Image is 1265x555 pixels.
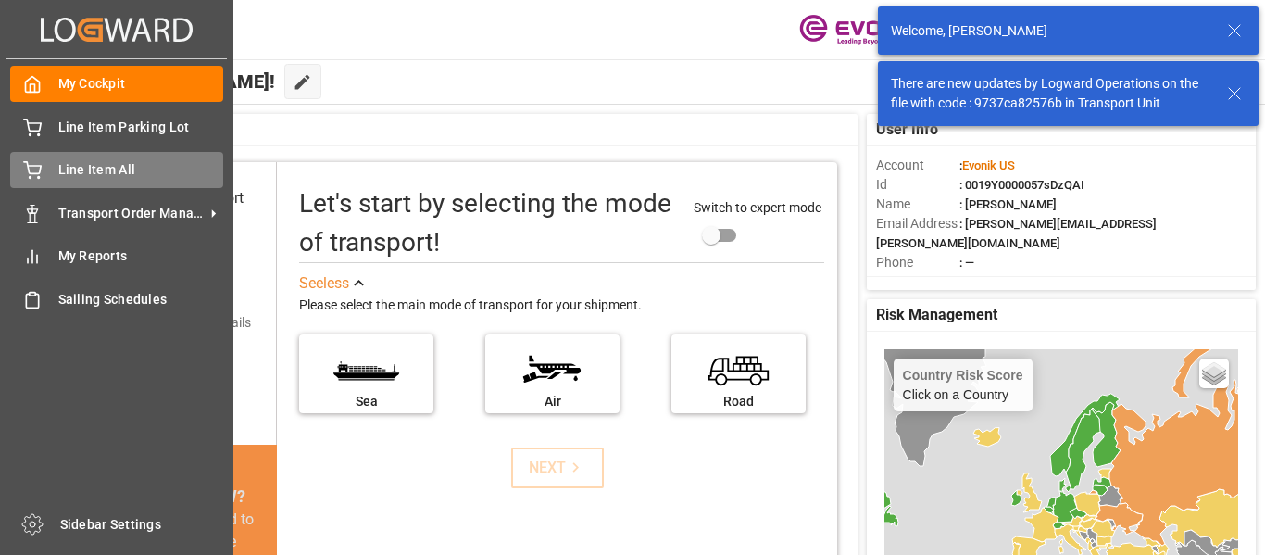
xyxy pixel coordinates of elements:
[58,118,224,137] span: Line Item Parking Lot
[876,175,959,195] span: Id
[876,272,959,292] span: Account Type
[959,197,1057,211] span: : [PERSON_NAME]
[962,158,1015,172] span: Evonik US
[10,108,223,145] a: Line Item Parking Lot
[876,156,959,175] span: Account
[681,392,796,411] div: Road
[58,290,224,309] span: Sailing Schedules
[799,14,920,46] img: Evonik-brand-mark-Deep-Purple-RGB.jpeg_1700498283.jpeg
[58,246,224,266] span: My Reports
[58,160,224,180] span: Line Item All
[58,74,224,94] span: My Cockpit
[891,21,1209,41] div: Welcome, [PERSON_NAME]
[299,272,349,295] div: See less
[60,515,226,535] span: Sidebar Settings
[959,178,1084,192] span: : 0019Y0000057sDzQAI
[299,295,824,317] div: Please select the main mode of transport for your shipment.
[10,152,223,188] a: Line Item All
[876,253,959,272] span: Phone
[876,214,959,233] span: Email Address
[694,200,821,215] span: Switch to expert mode
[511,448,604,488] button: NEXT
[10,66,223,102] a: My Cockpit
[876,217,1157,250] span: : [PERSON_NAME][EMAIL_ADDRESS][PERSON_NAME][DOMAIN_NAME]
[959,256,974,270] span: : —
[959,158,1015,172] span: :
[959,275,1060,289] span: : Freight Forwarder
[876,195,959,214] span: Name
[308,392,424,411] div: Sea
[891,74,1209,113] div: There are new updates by Logward Operations on the file with code : 9737ca82576b in Transport Unit
[495,392,610,411] div: Air
[876,304,997,326] span: Risk Management
[10,238,223,274] a: My Reports
[903,368,1023,383] h4: Country Risk Score
[1199,359,1229,388] a: Layers
[299,184,674,262] div: Let's start by selecting the mode of transport!
[76,64,275,99] span: Hello [PERSON_NAME]!
[529,457,585,479] div: NEXT
[903,368,1023,402] div: Click on a Country
[10,281,223,317] a: Sailing Schedules
[58,204,205,223] span: Transport Order Management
